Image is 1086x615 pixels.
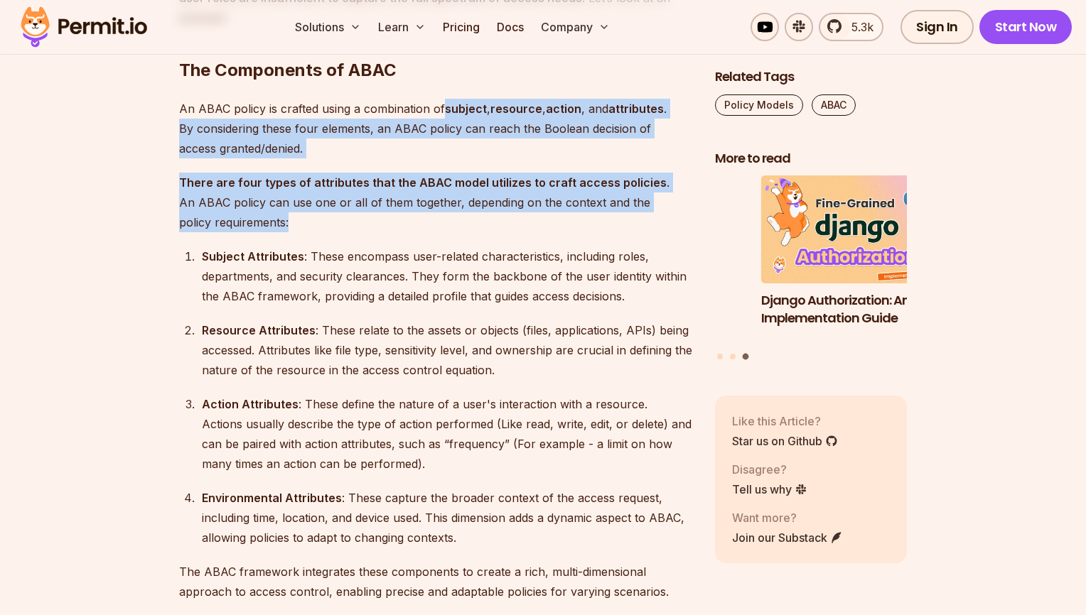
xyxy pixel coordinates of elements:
[608,102,664,116] strong: attributes
[554,176,746,284] img: A Full Guide to Planning Your Authorization Model and Architecture
[554,176,746,345] li: 2 of 3
[715,150,907,168] h2: More to read
[202,249,304,263] strong: Subject Attributes
[900,10,974,44] a: Sign In
[179,175,667,190] strong: There are four types of attributes that the ABAC model utilizes to craft access policies
[761,176,953,284] img: Django Authorization: An Implementation Guide
[819,13,883,41] a: 5.3k
[202,397,299,411] strong: Action Attributes
[843,18,873,36] span: 5.3k
[730,354,736,359] button: Go to slide 2
[202,394,692,474] div: : These define the nature of a user's interaction with a resource. Actions usually describe the t...
[445,102,487,116] strong: subject
[732,481,807,498] a: Tell us why
[202,488,692,548] div: : These capture the broader context of the access request, including time, location, and device u...
[490,102,542,116] strong: resource
[554,292,746,344] h3: A Full Guide to Planning Your Authorization Model and Architecture
[761,176,953,345] li: 3 of 3
[289,13,367,41] button: Solutions
[202,320,692,380] div: : These relate to the assets or objects (files, applications, APIs) being accessed. Attributes li...
[202,246,692,306] div: : These encompass user-related characteristics, including roles, departments, and security cleara...
[535,13,615,41] button: Company
[202,323,316,337] strong: Resource Attributes
[14,3,154,51] img: Permit logo
[546,102,581,116] strong: action
[715,68,907,86] h2: Related Tags
[742,354,748,360] button: Go to slide 3
[732,461,807,478] p: Disagree?
[715,176,907,362] div: Posts
[717,354,723,359] button: Go to slide 1
[179,173,692,232] p: . An ABAC policy can use one or all of them together, depending on the context and the policy req...
[437,13,485,41] a: Pricing
[554,176,746,345] a: A Full Guide to Planning Your Authorization Model and ArchitectureA Full Guide to Planning Your A...
[491,13,529,41] a: Docs
[372,13,431,41] button: Learn
[761,292,953,327] h3: Django Authorization: An Implementation Guide
[732,432,838,450] a: Star us on Github
[732,413,838,430] p: Like this Article?
[732,529,843,546] a: Join our Substack
[179,99,692,158] p: An ABAC policy is crafted using a combination of , , , and . By considering these four elements, ...
[979,10,1072,44] a: Start Now
[715,94,803,116] a: Policy Models
[202,491,342,505] strong: Environmental Attributes
[179,562,692,602] p: The ABAC framework integrates these components to create a rich, multi-dimensional approach to ac...
[732,509,843,526] p: Want more?
[812,94,856,116] a: ABAC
